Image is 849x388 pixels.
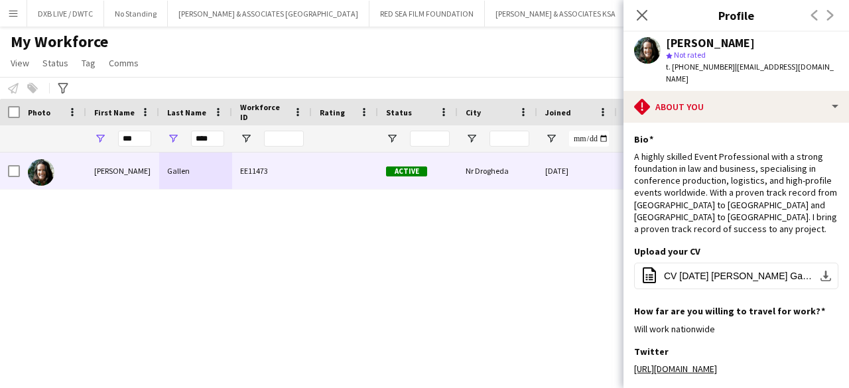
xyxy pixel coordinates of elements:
[28,107,50,117] span: Photo
[666,62,735,72] span: t. [PHONE_NUMBER]
[11,32,108,52] span: My Workforce
[545,107,571,117] span: Joined
[634,363,717,375] a: [URL][DOMAIN_NAME]
[94,133,106,145] button: Open Filter Menu
[168,1,369,27] button: [PERSON_NAME] & ASSOCIATES [GEOGRAPHIC_DATA]
[232,153,312,189] div: EE11473
[386,166,427,176] span: Active
[109,57,139,69] span: Comms
[623,91,849,123] div: About you
[11,57,29,69] span: View
[666,37,755,49] div: [PERSON_NAME]
[27,1,104,27] button: DXB LIVE / DWTC
[240,133,252,145] button: Open Filter Menu
[167,133,179,145] button: Open Filter Menu
[159,153,232,189] div: Gallen
[569,131,609,147] input: Joined Filter Input
[5,54,34,72] a: View
[466,107,481,117] span: City
[320,107,345,117] span: Rating
[634,305,825,317] h3: How far are you willing to travel for work?
[537,153,617,189] div: [DATE]
[28,159,54,186] img: Audrey Gallen
[42,57,68,69] span: Status
[94,107,135,117] span: First Name
[634,245,700,257] h3: Upload your CV
[634,151,838,235] div: A highly skilled Event Professional with a strong foundation in law and business, specialising in...
[103,54,144,72] a: Comms
[410,131,450,147] input: Status Filter Input
[167,107,206,117] span: Last Name
[458,153,537,189] div: Nr Drogheda
[118,131,151,147] input: First Name Filter Input
[666,62,834,84] span: | [EMAIL_ADDRESS][DOMAIN_NAME]
[240,102,288,122] span: Workforce ID
[623,7,849,24] h3: Profile
[634,323,838,335] div: Will work nationwide
[634,133,653,145] h3: Bio
[634,346,669,357] h3: Twitter
[86,153,159,189] div: [PERSON_NAME]
[76,54,101,72] a: Tag
[466,133,478,145] button: Open Filter Menu
[634,263,838,289] button: CV [DATE] [PERSON_NAME] Gallen General.pdf
[664,271,814,281] span: CV [DATE] [PERSON_NAME] Gallen General.pdf
[674,50,706,60] span: Not rated
[191,131,224,147] input: Last Name Filter Input
[490,131,529,147] input: City Filter Input
[37,54,74,72] a: Status
[55,80,71,96] app-action-btn: Advanced filters
[386,133,398,145] button: Open Filter Menu
[264,131,304,147] input: Workforce ID Filter Input
[386,107,412,117] span: Status
[485,1,627,27] button: [PERSON_NAME] & ASSOCIATES KSA
[369,1,485,27] button: RED SEA FILM FOUNDATION
[82,57,96,69] span: Tag
[545,133,557,145] button: Open Filter Menu
[104,1,168,27] button: No Standing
